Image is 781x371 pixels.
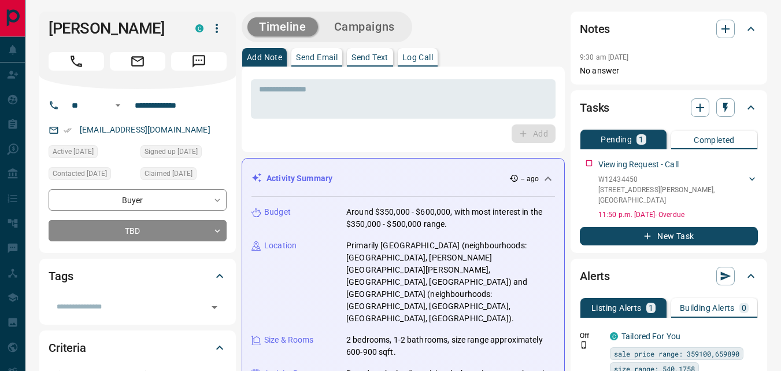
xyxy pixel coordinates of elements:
[80,125,210,134] a: [EMAIL_ADDRESS][DOMAIN_NAME]
[49,145,135,161] div: Mon Oct 13 2025
[521,174,539,184] p: -- ago
[598,172,758,208] div: W12434450[STREET_ADDRESS][PERSON_NAME],[GEOGRAPHIC_DATA]
[742,304,746,312] p: 0
[64,126,72,134] svg: Email Verified
[598,159,679,171] p: Viewing Request - Call
[111,98,125,112] button: Open
[264,334,314,346] p: Size & Rooms
[610,332,618,340] div: condos.ca
[53,146,94,157] span: Active [DATE]
[680,304,735,312] p: Building Alerts
[195,24,203,32] div: condos.ca
[49,339,86,357] h2: Criteria
[346,240,555,325] p: Primarily [GEOGRAPHIC_DATA] (neighbourhoods: [GEOGRAPHIC_DATA], [PERSON_NAME][GEOGRAPHIC_DATA][PE...
[110,52,165,71] span: Email
[145,146,198,157] span: Signed up [DATE]
[580,267,610,285] h2: Alerts
[580,341,588,349] svg: Push Notification Only
[580,65,758,77] p: No answer
[266,172,332,185] p: Activity Summary
[639,135,643,144] p: 1
[49,220,227,241] div: TBD
[580,262,758,290] div: Alerts
[598,174,746,185] p: W12434450
[598,210,758,220] p: 11:50 p.m. [DATE] - Overdue
[598,185,746,205] p: [STREET_ADDRESS][PERSON_NAME] , [GEOGRAPHIC_DATA]
[49,167,135,183] div: Tue Oct 14 2025
[145,168,193,179] span: Claimed [DATE]
[49,262,227,290] div: Tags
[601,135,632,144] p: Pending
[247,53,282,61] p: Add Note
[323,17,406,36] button: Campaigns
[53,168,107,179] span: Contacted [DATE]
[264,206,291,218] p: Budget
[614,348,739,359] span: sale price range: 359100,659890
[694,136,735,144] p: Completed
[140,167,227,183] div: Fri Mar 07 2025
[49,189,227,211] div: Buyer
[49,267,73,285] h2: Tags
[296,53,338,61] p: Send Email
[580,53,629,61] p: 9:30 am [DATE]
[402,53,433,61] p: Log Call
[591,304,642,312] p: Listing Alerts
[580,227,758,245] button: New Task
[580,15,758,43] div: Notes
[49,334,227,362] div: Criteria
[49,52,104,71] span: Call
[346,206,555,230] p: Around $350,000 - $600,000, with most interest in the $350,000 - $500,000 range.
[171,52,227,71] span: Message
[580,98,609,117] h2: Tasks
[264,240,297,252] p: Location
[580,20,610,38] h2: Notes
[649,304,653,312] p: 1
[580,330,603,341] p: Off
[621,332,680,341] a: Tailored For You
[351,53,388,61] p: Send Text
[346,334,555,358] p: 2 bedrooms, 1-2 bathrooms, size range approximately 600-900 sqft.
[247,17,318,36] button: Timeline
[251,168,555,189] div: Activity Summary-- ago
[206,299,223,315] button: Open
[580,94,758,122] div: Tasks
[140,145,227,161] div: Wed Jul 07 2021
[49,19,178,38] h1: [PERSON_NAME]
